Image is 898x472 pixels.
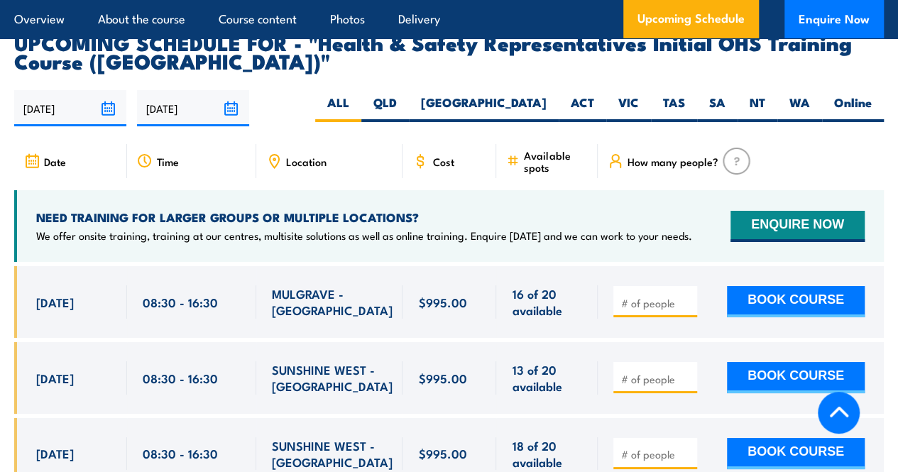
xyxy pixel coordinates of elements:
button: ENQUIRE NOW [730,211,865,242]
span: 18 of 20 available [512,437,582,471]
span: Available spots [524,149,588,173]
label: WA [777,94,822,122]
p: We offer onsite training, training at our centres, multisite solutions as well as online training... [36,229,692,243]
label: QLD [361,94,409,122]
span: $995.00 [418,370,466,386]
h2: UPCOMING SCHEDULE FOR - "Health & Safety Representatives Initial OHS Training Course ([GEOGRAPHIC... [14,33,884,70]
span: $995.00 [418,294,466,310]
input: # of people [621,296,692,310]
span: 13 of 20 available [512,361,582,395]
span: SUNSHINE WEST - [GEOGRAPHIC_DATA] [272,437,393,471]
span: MULGRAVE - [GEOGRAPHIC_DATA] [272,285,393,319]
label: ALL [315,94,361,122]
span: SUNSHINE WEST - [GEOGRAPHIC_DATA] [272,361,393,395]
span: [DATE] [36,370,74,386]
input: # of people [621,372,692,386]
button: BOOK COURSE [727,286,865,317]
span: Cost [432,155,454,168]
span: Date [44,155,66,168]
span: How many people? [628,155,718,168]
span: [DATE] [36,294,74,310]
span: 16 of 20 available [512,285,582,319]
span: [DATE] [36,445,74,461]
label: SA [697,94,738,122]
span: 08:30 - 16:30 [143,445,218,461]
label: ACT [559,94,606,122]
label: Online [822,94,884,122]
span: Location [286,155,327,168]
span: 08:30 - 16:30 [143,294,218,310]
label: TAS [651,94,697,122]
span: Time [157,155,179,168]
button: BOOK COURSE [727,362,865,393]
input: # of people [621,447,692,461]
label: NT [738,94,777,122]
input: To date [137,90,249,126]
span: 08:30 - 16:30 [143,370,218,386]
h4: NEED TRAINING FOR LARGER GROUPS OR MULTIPLE LOCATIONS? [36,209,692,225]
button: BOOK COURSE [727,438,865,469]
label: [GEOGRAPHIC_DATA] [409,94,559,122]
input: From date [14,90,126,126]
label: VIC [606,94,651,122]
span: $995.00 [418,445,466,461]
